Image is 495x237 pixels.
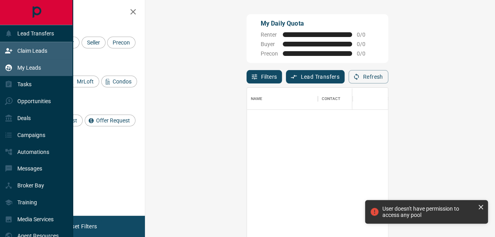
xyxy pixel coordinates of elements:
[286,70,345,83] button: Lead Transfers
[261,31,278,38] span: Renter
[247,70,282,83] button: Filters
[84,39,103,46] span: Seller
[101,76,137,87] div: Condos
[261,50,278,57] span: Precon
[382,206,475,218] div: User doesn't have permission to access any pool
[60,220,102,233] button: Reset Filters
[261,41,278,47] span: Buyer
[357,41,374,47] span: 0 / 0
[261,19,374,28] p: My Daily Quota
[322,88,341,110] div: Contact
[110,78,134,85] span: Condos
[110,39,133,46] span: Precon
[65,76,99,87] div: MrLoft
[357,31,374,38] span: 0 / 0
[93,117,133,124] span: Offer Request
[82,37,106,48] div: Seller
[251,88,263,110] div: Name
[247,88,318,110] div: Name
[107,37,135,48] div: Precon
[74,78,96,85] span: MrLoft
[357,50,374,57] span: 0 / 0
[349,70,388,83] button: Refresh
[318,88,381,110] div: Contact
[85,115,135,126] div: Offer Request
[25,8,137,17] h2: Filters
